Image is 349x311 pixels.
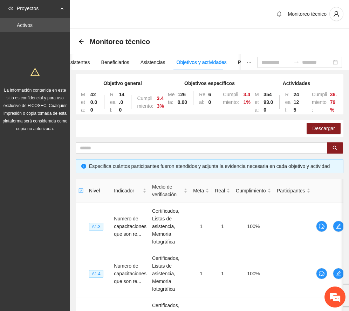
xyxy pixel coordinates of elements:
th: Indicador [111,179,149,203]
span: Proyectos [17,1,58,15]
span: A1.3 [89,223,103,231]
span: Monitoreo técnico [90,36,150,47]
button: comment [316,221,327,232]
strong: 420.00 [90,92,97,113]
strong: 60 [208,92,211,105]
div: Asistencias [141,58,165,66]
span: user [330,11,343,17]
span: Numero de capacitaciones que son re... [114,263,146,284]
span: eye [8,6,13,11]
span: Real: [285,92,291,113]
strong: 35493.00 [264,92,273,113]
span: edit [333,224,344,229]
a: Activos [17,22,33,28]
strong: Objetivo general [103,80,142,86]
strong: 3.43 % [157,96,164,109]
div: Asistentes [67,58,90,66]
span: Cumplimiento: [312,92,327,113]
span: Descargar [312,125,335,132]
button: ellipsis [241,54,257,70]
div: Objetivos y actividades [177,58,227,66]
span: info-circle [81,164,86,169]
td: Certificados, Listas de asistencia, Memoria fotográfica [149,203,190,250]
span: Cumplimiento: [137,96,153,109]
button: Descargar [307,123,341,134]
span: Real [215,187,225,195]
span: Real: [110,92,116,113]
div: Beneficiarios [101,58,129,66]
span: arrow-left [78,39,84,44]
span: Numero de capacitaciones que son re... [114,216,146,237]
button: comment [316,268,327,279]
button: bell [274,8,285,20]
td: 100% [233,203,274,250]
span: Cumplimiento: [223,92,239,105]
span: edit [333,271,344,276]
button: search [327,142,343,154]
span: A1.4 [89,270,103,278]
th: Medio de verificación [149,179,190,203]
td: 100% [233,250,274,297]
th: Real [212,179,233,203]
div: Back [78,39,84,45]
span: Indicador [114,187,141,195]
span: warning [30,68,40,77]
span: La información contenida en este sitio es confidencial y para uso exclusivo de FICOSEC. Cualquier... [3,88,68,131]
th: Participantes [274,179,313,203]
span: bell [274,11,285,17]
span: Meta: [168,92,174,105]
span: Meta [193,187,204,195]
div: Especifica cuántos participantes fueron atendidos y adjunta la evidencia necesaria en cada objeti... [89,162,338,170]
strong: Actividades [283,80,310,86]
strong: 36.79 % [330,92,337,113]
span: swap-right [294,59,299,65]
span: Cumplimiento [236,187,266,195]
td: 1 [212,203,233,250]
span: Medio de verificación [152,183,182,198]
span: search [333,146,337,151]
div: Participantes [238,58,266,66]
td: 1 [190,250,212,297]
span: check-square [78,188,83,193]
span: ellipsis [247,60,252,65]
strong: Objetivos específicos [184,80,235,86]
span: Participantes [277,187,305,195]
td: 1 [190,203,212,250]
button: edit [333,221,344,232]
button: user [329,7,343,21]
button: edit [333,268,344,279]
td: 1 [212,250,233,297]
td: Certificados, Listas de asistencia, Memoria fotográfica [149,250,190,297]
span: to [294,59,299,65]
th: Nivel [86,179,111,203]
th: Meta [190,179,212,203]
th: Cumplimiento [233,179,274,203]
strong: 1260.00 [178,92,187,105]
span: Monitoreo técnico [288,11,327,17]
strong: 24125 [294,92,299,113]
span: Real: [199,92,205,105]
span: Meta: [81,92,85,113]
span: Meta: [255,92,259,113]
strong: 14.00 [119,92,125,113]
strong: 3.41 % [244,92,251,105]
